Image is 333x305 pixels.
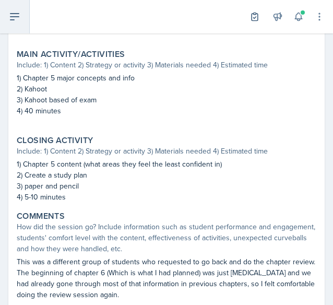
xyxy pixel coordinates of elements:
p: 4) 5-10 minutes [17,192,316,203]
label: Comments [17,211,65,221]
p: 2) Kahoot [17,84,316,95]
div: Include: 1) Content 2) Strategy or activity 3) Materials needed 4) Estimated time [17,146,316,157]
p: 3) paper and pencil [17,181,316,192]
label: Closing Activity [17,135,93,146]
p: 4) 40 minutes [17,105,316,116]
div: How did the session go? Include information such as student performance and engagement, students'... [17,221,316,254]
p: 1) Chapter 5 major concepts and info [17,73,316,84]
div: Include: 1) Content 2) Strategy or activity 3) Materials needed 4) Estimated time [17,60,316,71]
p: 1) Chapter 5 content (what areas they feel the least confident in) [17,159,316,170]
p: 2) Create a study plan [17,170,316,181]
p: 3) Kahoot based of exam [17,95,316,105]
p: This was a different group of students who requested to go back and do the chapter review. The be... [17,256,316,300]
label: Main Activity/Activities [17,49,125,60]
